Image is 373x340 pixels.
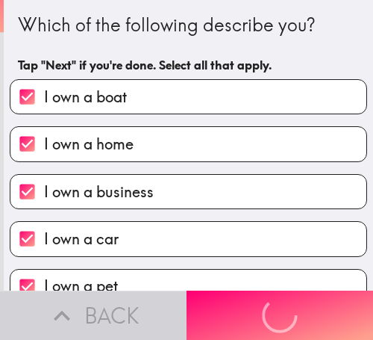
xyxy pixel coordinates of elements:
span: I own a business [44,182,154,203]
button: I own a car [10,222,366,256]
button: I own a home [10,127,366,161]
h6: Tap "Next" if you're done. Select all that apply. [18,57,359,73]
button: I own a pet [10,270,366,303]
span: I own a car [44,229,119,250]
span: I own a home [44,134,134,155]
button: I own a business [10,175,366,208]
div: Which of the following describe you? [18,13,359,38]
span: I own a pet [44,276,118,297]
button: I own a boat [10,80,366,114]
span: I own a boat [44,87,127,108]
